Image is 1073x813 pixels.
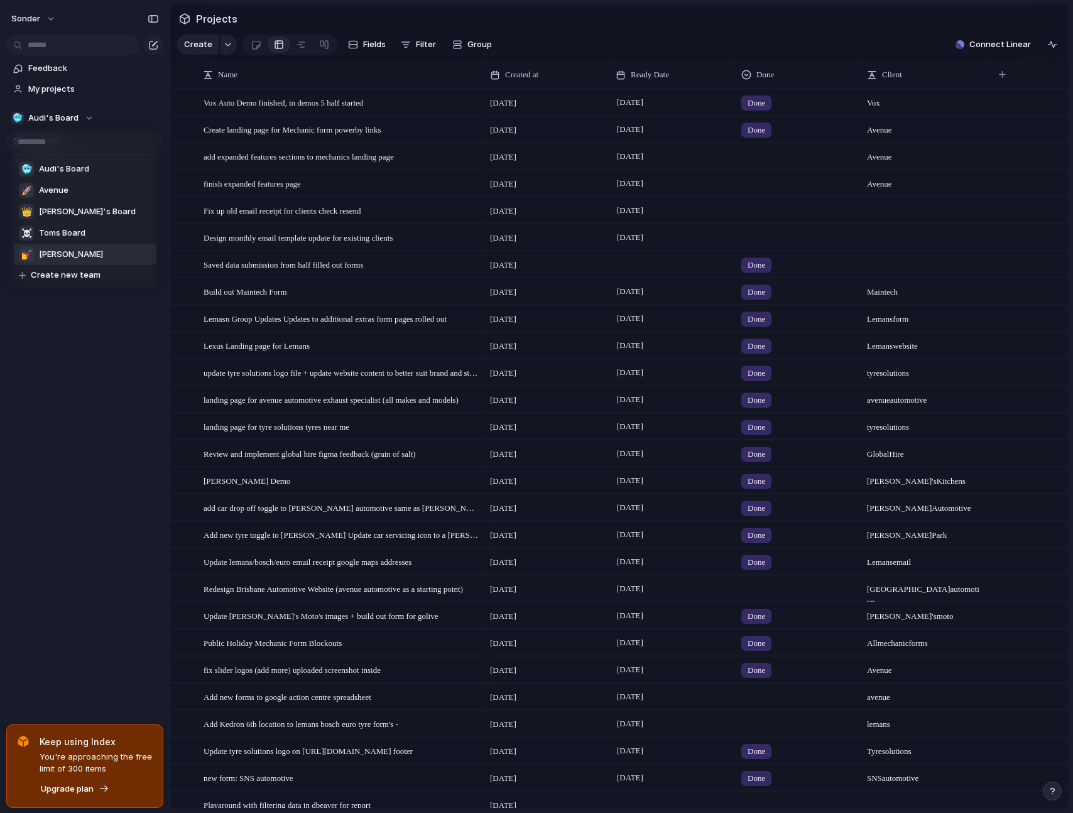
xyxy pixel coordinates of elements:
div: ☠️ [19,226,34,241]
div: 🥶 [19,161,34,177]
span: Create new team [31,269,101,281]
span: Audi's Board [39,163,89,175]
span: Avenue [39,184,68,197]
span: Toms Board [39,227,85,239]
span: [PERSON_NAME] [39,248,103,261]
div: 👑 [19,204,34,219]
span: [PERSON_NAME]'s Board [39,205,136,218]
div: 🚀 [19,183,34,198]
div: 💅 [19,247,34,262]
